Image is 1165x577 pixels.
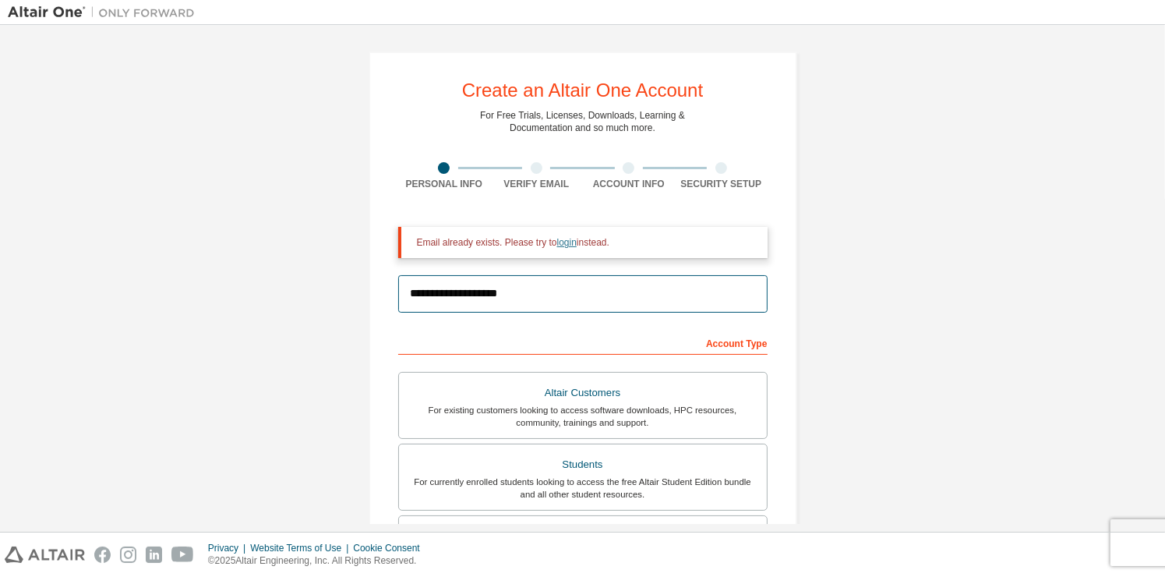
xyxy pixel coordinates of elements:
div: Security Setup [675,178,768,190]
div: Privacy [208,542,250,554]
div: Students [408,454,757,476]
div: Account Info [583,178,676,190]
div: For currently enrolled students looking to access the free Altair Student Edition bundle and all ... [408,476,757,501]
div: Cookie Consent [353,542,429,554]
img: instagram.svg [120,547,136,563]
img: linkedin.svg [146,547,162,563]
div: Altair Customers [408,382,757,404]
div: Create an Altair One Account [462,81,704,100]
div: For Free Trials, Licenses, Downloads, Learning & Documentation and so much more. [480,109,685,134]
img: Altair One [8,5,203,20]
div: Website Terms of Use [250,542,353,554]
div: Account Type [398,330,768,355]
div: Verify Email [490,178,583,190]
img: youtube.svg [171,547,194,563]
img: altair_logo.svg [5,547,85,563]
div: For existing customers looking to access software downloads, HPC resources, community, trainings ... [408,404,757,429]
a: login [557,237,577,248]
div: Email already exists. Please try to instead. [417,236,755,249]
img: facebook.svg [94,547,111,563]
p: © 2025 Altair Engineering, Inc. All Rights Reserved. [208,554,429,568]
div: Personal Info [398,178,491,190]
